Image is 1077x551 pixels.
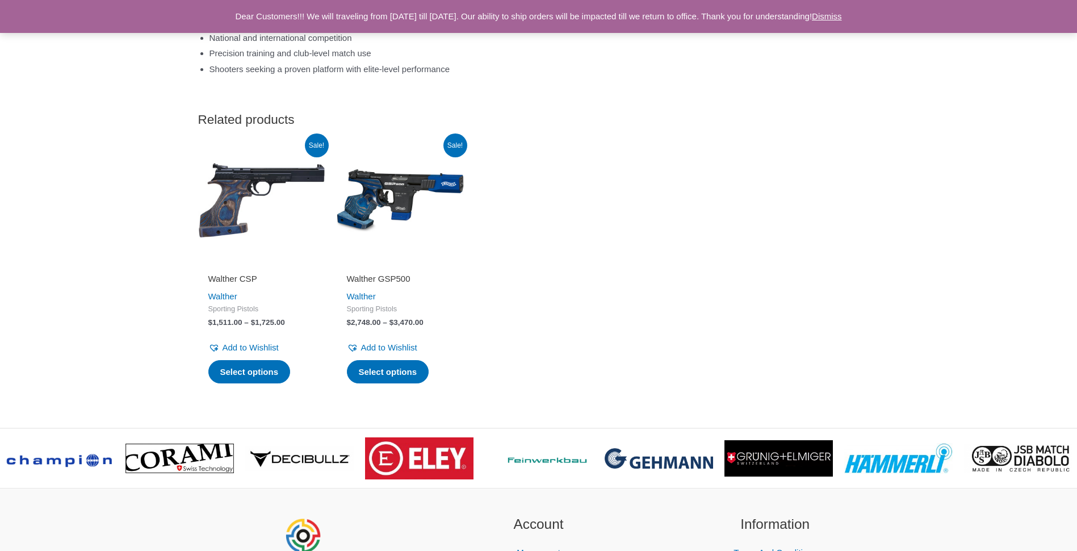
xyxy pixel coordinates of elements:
h2: Walther GSP500 [347,273,454,285]
span: Sale! [443,133,467,157]
span: Sporting Pistols [347,304,454,314]
span: – [383,318,387,327]
h2: Walther CSP [208,273,315,285]
h2: Account [434,514,643,535]
a: Walther CSP [208,273,315,289]
img: Walther GSP500 .22LR [337,137,464,264]
bdi: 2,748.00 [347,318,381,327]
span: Sporting Pistols [208,304,315,314]
a: Select options for “Walther GSP500” [347,360,429,384]
h2: Related products [198,111,879,128]
span: $ [389,318,394,327]
img: Walther CSP [198,137,325,264]
a: Walther GSP500 [347,273,454,289]
span: $ [208,318,213,327]
a: Add to Wishlist [347,340,417,356]
h2: Information [671,514,879,535]
span: Add to Wishlist [361,343,417,352]
a: Add to Wishlist [208,340,279,356]
a: Select options for “Walther CSP” [208,360,291,384]
bdi: 1,511.00 [208,318,242,327]
span: $ [347,318,351,327]
a: Walther [208,291,237,301]
span: Sale! [305,133,329,157]
img: brand logo [365,437,473,479]
a: Dismiss [812,11,842,21]
span: $ [251,318,255,327]
span: Add to Wishlist [223,343,279,352]
bdi: 1,725.00 [251,318,285,327]
bdi: 3,470.00 [389,318,424,327]
li: National and international competition [209,30,879,46]
li: Precision training and club-level match use [209,45,879,61]
li: Shooters seeking a proven platform with elite-level performance [209,61,879,77]
a: Walther [347,291,376,301]
span: – [244,318,249,327]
